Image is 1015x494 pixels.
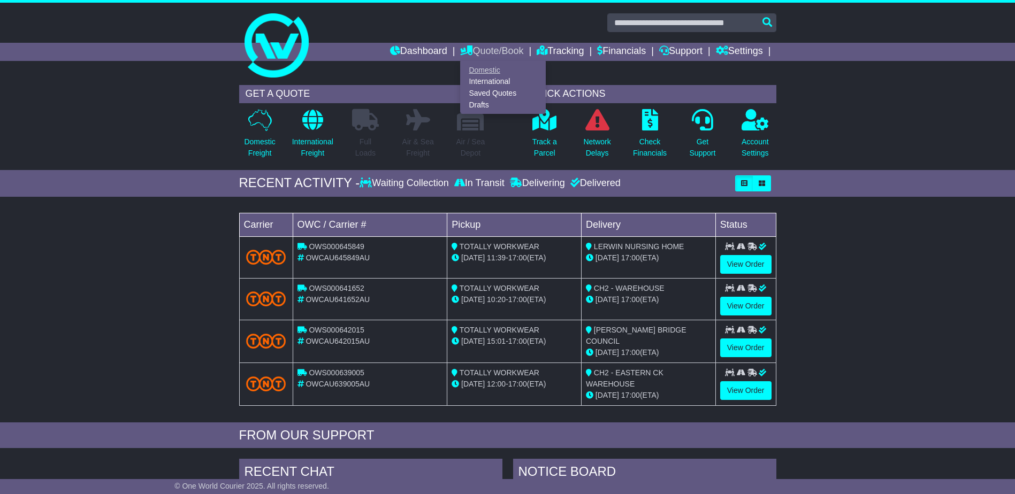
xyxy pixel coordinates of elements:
div: (ETA) [586,390,711,401]
div: GET A QUOTE [239,85,492,103]
p: Air & Sea Freight [402,136,434,159]
span: OWS000639005 [309,368,364,377]
span: [PERSON_NAME] BRIDGE COUNCIL [586,326,686,345]
span: OWCAU639005AU [306,380,370,388]
p: Check Financials [633,136,667,159]
img: TNT_Domestic.png [246,334,286,348]
div: FROM OUR SUPPORT [239,428,776,443]
p: Get Support [689,136,715,159]
a: Financials [597,43,646,61]
td: OWC / Carrier # [293,213,447,236]
a: View Order [720,297,772,315]
span: 17:00 [621,253,640,262]
div: - (ETA) [452,379,577,390]
div: (ETA) [586,347,711,358]
p: Network Delays [583,136,610,159]
div: (ETA) [586,294,711,305]
a: Dashboard [390,43,447,61]
a: AccountSettings [741,109,769,165]
span: [DATE] [461,295,485,304]
div: - (ETA) [452,252,577,264]
div: Delivered [568,177,621,189]
span: OWCAU641652AU [306,295,370,304]
span: [DATE] [461,380,485,388]
div: RECENT ACTIVITY - [239,175,360,191]
span: 17:00 [508,337,527,345]
span: CH2 - EASTERN CK WAREHOUSE [586,368,663,388]
a: Saved Quotes [461,88,545,99]
p: International Freight [292,136,333,159]
span: [DATE] [596,348,619,357]
span: OWS000641652 [309,284,364,292]
div: - (ETA) [452,336,577,347]
span: 17:00 [621,295,640,304]
span: 17:00 [621,348,640,357]
a: View Order [720,381,772,400]
span: [DATE] [461,337,485,345]
div: QUICK ACTIONS [524,85,776,103]
a: DomesticFreight [243,109,276,165]
p: Account Settings [742,136,769,159]
span: [DATE] [596,391,619,399]
span: 17:00 [508,253,527,262]
p: Track a Parcel [532,136,557,159]
td: Status [715,213,776,236]
span: [DATE] [461,253,485,262]
img: TNT_Domestic.png [246,291,286,306]
a: CheckFinancials [632,109,667,165]
span: 17:00 [508,380,527,388]
span: [DATE] [596,253,619,262]
div: RECENT CHAT [239,459,502,488]
a: Settings [716,43,763,61]
span: TOTALLY WORKWEAR [460,326,539,334]
div: Delivering [507,177,568,189]
div: - (ETA) [452,294,577,305]
div: NOTICE BOARD [513,459,776,488]
p: Domestic Freight [244,136,275,159]
span: © One World Courier 2025. All rights reserved. [174,482,329,490]
span: CH2 - WAREHOUSE [594,284,665,292]
span: OWCAU642015AU [306,337,370,345]
td: Delivery [581,213,715,236]
p: Full Loads [352,136,379,159]
span: TOTALLY WORKWEAR [460,368,539,377]
a: Domestic [461,64,545,76]
a: Support [659,43,703,61]
a: Track aParcel [532,109,558,165]
span: 11:39 [487,253,506,262]
a: Drafts [461,99,545,111]
span: 17:00 [508,295,527,304]
a: Tracking [537,43,584,61]
span: TOTALLY WORKWEAR [460,242,539,251]
span: 10:20 [487,295,506,304]
a: View Order [720,338,772,357]
span: 15:01 [487,337,506,345]
span: OWS000642015 [309,326,364,334]
div: Quote/Book [460,61,546,114]
span: OWS000645849 [309,242,364,251]
div: In Transit [452,177,507,189]
td: Carrier [239,213,293,236]
a: International [461,76,545,88]
div: Waiting Collection [360,177,451,189]
span: 17:00 [621,391,640,399]
span: [DATE] [596,295,619,304]
p: Air / Sea Depot [456,136,485,159]
span: OWCAU645849AU [306,253,370,262]
a: InternationalFreight [292,109,334,165]
div: (ETA) [586,252,711,264]
a: NetworkDelays [583,109,611,165]
img: TNT_Domestic.png [246,250,286,264]
img: TNT_Domestic.png [246,376,286,391]
a: View Order [720,255,772,274]
a: GetSupport [689,109,716,165]
span: 12:00 [487,380,506,388]
a: Quote/Book [460,43,523,61]
span: LERWIN NURSING HOME [594,242,684,251]
span: TOTALLY WORKWEAR [460,284,539,292]
td: Pickup [447,213,582,236]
